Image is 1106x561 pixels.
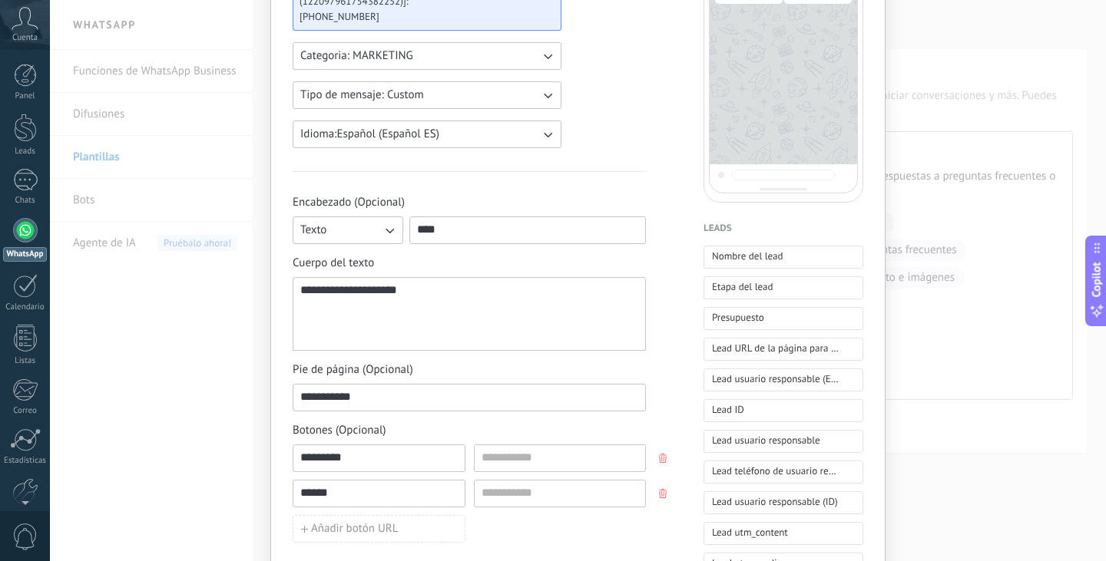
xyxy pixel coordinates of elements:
[712,464,839,479] span: Lead teléfono de usuario responsable
[3,147,48,157] div: Leads
[712,249,783,264] span: Nombre del lead
[704,430,863,453] button: Lead usuario responsable
[3,196,48,206] div: Chats
[293,195,405,210] span: Encabezado (Opcional)
[704,338,863,361] button: Lead URL de la página para compartir con los clientes
[300,87,424,103] span: Tipo de mensaje: Custom
[3,302,48,312] div: Calendario
[704,276,863,299] button: Etapa del lead
[704,399,863,422] button: Lead ID
[712,279,773,295] span: Etapa del lead
[293,362,413,378] span: Pie de página (Opcional)
[712,525,788,540] span: Lead utm_content
[1089,262,1104,297] span: Copilot
[3,406,48,416] div: Correo
[704,522,863,545] button: Lead utm_content
[300,223,326,238] span: Texto
[293,42,561,70] button: Categoria: MARKETING
[704,491,863,514] button: Lead usuario responsable (ID)
[3,356,48,366] div: Listas
[311,523,398,534] span: Añadir botón URL
[293,423,386,438] span: Botones (Opcional)
[704,221,863,236] h4: Leads
[712,494,838,510] span: Lead usuario responsable (ID)
[300,127,439,142] span: Idioma: Español (Español ES)
[293,216,403,244] button: Texto
[704,246,863,269] button: Nombre del lead
[293,81,561,109] button: Tipo de mensaje: Custom
[3,456,48,466] div: Estadísticas
[712,371,839,387] span: Lead usuario responsable (Email)
[712,402,744,417] span: Lead ID
[704,460,863,483] button: Lead teléfono de usuario responsable
[704,368,863,391] button: Lead usuario responsable (Email)
[293,515,465,543] button: Añadir botón URL
[300,48,413,64] span: Categoria: MARKETING
[300,9,542,25] span: [PHONE_NUMBER]
[712,433,820,448] span: Lead usuario responsable
[12,33,38,43] span: Cuenta
[704,307,863,330] button: Presupuesto
[3,247,47,262] div: WhatsApp
[712,310,764,325] span: Presupuesto
[293,256,374,271] span: Cuerpo del texto
[293,120,561,148] button: Idioma:Español (Español ES)
[712,341,839,356] span: Lead URL de la página para compartir con los clientes
[3,91,48,101] div: Panel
